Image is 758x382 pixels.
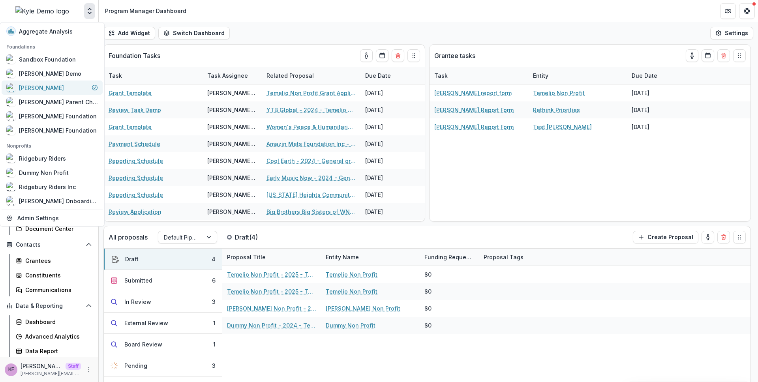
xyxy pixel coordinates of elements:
div: Task [430,71,452,80]
div: Task [104,67,203,84]
div: [PERSON_NAME] <[PERSON_NAME][EMAIL_ADDRESS][DOMAIN_NAME]> [207,140,257,148]
div: Task Assignee [203,71,253,80]
span: Data & Reporting [16,303,83,309]
button: Calendar [376,49,388,62]
div: [DATE] [360,186,420,203]
div: [DATE] [360,135,420,152]
a: [PERSON_NAME] Report Form [434,106,514,114]
div: Related Proposal [262,67,360,84]
a: Communications [13,283,95,296]
div: 4 [212,255,216,263]
div: [PERSON_NAME] <[PERSON_NAME][EMAIL_ADDRESS][DOMAIN_NAME]> [207,157,257,165]
p: Draft ( 4 ) [235,232,294,242]
button: Open Contacts [3,238,95,251]
a: Temelio Non Profit Grant Application - 2024 [266,89,356,97]
a: Grantees [13,254,95,267]
a: Dashboard [13,315,95,328]
span: Contacts [16,242,83,248]
div: [DATE] [360,169,420,186]
a: Reporting Schedule [109,174,163,182]
button: toggle-assigned-to-me [686,49,698,62]
a: Data Report [13,345,95,358]
button: More [84,365,94,375]
div: Entity [528,71,553,80]
p: [PERSON_NAME][EMAIL_ADDRESS][DOMAIN_NAME] [21,370,81,377]
a: [PERSON_NAME] Non Profit [326,304,400,313]
div: Related Proposal [262,71,319,80]
a: Reporting Schedule [109,191,163,199]
div: External Review [124,319,168,327]
div: Funding Requested [420,253,479,261]
div: Proposal Tags [479,249,578,266]
p: Grantee tasks [434,51,475,60]
div: [DATE] [360,84,420,101]
div: 1 [213,319,216,327]
a: [PERSON_NAME] Report Form [434,123,514,131]
button: External Review1 [104,313,222,334]
div: [PERSON_NAME] <[PERSON_NAME][EMAIL_ADDRESS][DOMAIN_NAME]> [207,106,257,114]
div: [DATE] [627,101,686,118]
div: [DATE] [360,101,420,118]
button: Delete card [717,49,730,62]
a: Review Task Demo [109,106,161,114]
div: [PERSON_NAME] <[PERSON_NAME][EMAIL_ADDRESS][DOMAIN_NAME]> [207,89,257,97]
div: Advanced Analytics [25,332,89,341]
button: Add Widget [103,27,155,39]
a: Big Brothers Big Sisters of WNC - 2024 - Temelio General [PERSON_NAME] [266,208,356,216]
button: Drag [733,49,746,62]
div: Submitted [124,276,152,285]
div: Due Date [360,67,420,84]
a: Test [PERSON_NAME] [533,123,592,131]
button: Submitted6 [104,270,222,291]
div: Funding Requested [420,249,479,266]
div: [PERSON_NAME] <[PERSON_NAME][EMAIL_ADDRESS][DOMAIN_NAME]> [207,174,257,182]
div: Due Date [627,67,686,84]
p: Foundation Tasks [109,51,160,60]
div: Entity Name [321,249,420,266]
div: Task Assignee [203,67,262,84]
div: Data Report [25,347,89,355]
a: Amazin Mets Foundation Inc - 2024 - General grant application [266,140,356,148]
p: [PERSON_NAME] [21,362,62,370]
div: Proposal Title [222,249,321,266]
div: Pending [124,361,147,370]
button: Switch Dashboard [158,27,230,39]
a: Grant Template [109,89,152,97]
button: Board Review1 [104,334,222,355]
button: Partners [720,3,736,19]
a: [US_STATE] Heights Community Choir - 2024 - General grant application [266,191,356,199]
div: Constituents [25,271,89,279]
button: Delete card [717,231,730,243]
div: Proposal Title [222,253,270,261]
a: Payment Schedule [109,140,160,148]
a: Temelio Non Profit - 2025 - Temelio General [PERSON_NAME] [227,270,316,279]
a: Dummy Non Profit - 2024 - Temelio General [PERSON_NAME] [227,321,316,330]
div: [DATE] [360,152,420,169]
div: Document Center [25,225,89,233]
a: YTB Global - 2024 - Temelio General [PERSON_NAME] [266,106,356,114]
p: All proposals [109,232,148,242]
div: In Review [124,298,151,306]
p: Staff [66,363,81,370]
div: [DATE] [627,118,686,135]
div: [PERSON_NAME] <[PERSON_NAME][EMAIL_ADDRESS][DOMAIN_NAME]> [207,123,257,131]
div: $0 [424,304,432,313]
a: Early Music Now - 2024 - General grant application [266,174,356,182]
div: Board Review [124,340,162,348]
a: Dummy Non Profit [326,321,375,330]
a: Advanced Analytics [13,330,95,343]
div: Draft [125,255,139,263]
button: Open Data & Reporting [3,300,95,312]
button: toggle-assigned-to-me [360,49,373,62]
button: Draft4 [104,249,222,270]
a: [PERSON_NAME] Non Profit - 2024 - Temelio General [PERSON_NAME] [227,304,316,313]
nav: breadcrumb [102,5,189,17]
button: Drag [733,231,746,243]
div: Entity [528,67,627,84]
a: Grant Template [109,123,152,131]
button: Delete card [392,49,404,62]
div: Due Date [627,71,662,80]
